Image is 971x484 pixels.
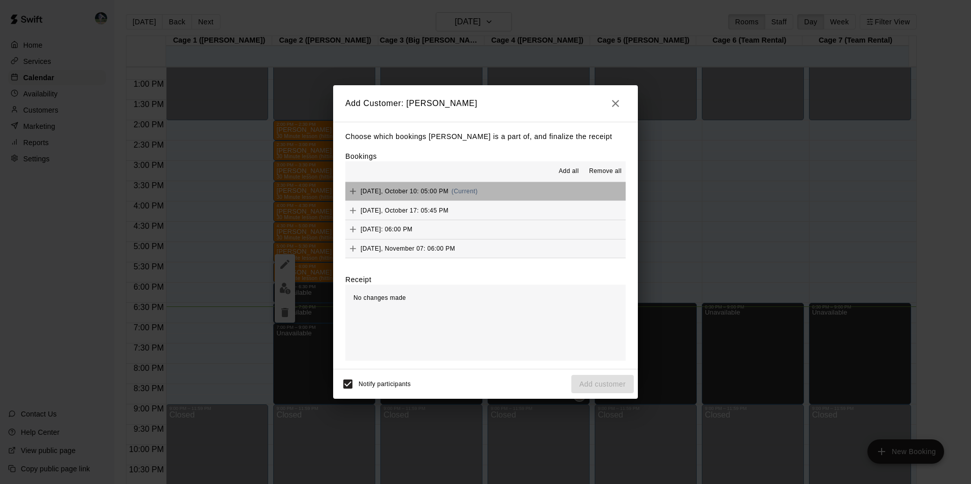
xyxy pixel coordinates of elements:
label: Receipt [345,274,371,285]
label: Bookings [345,152,377,160]
button: Add[DATE], November 07: 06:00 PM [345,239,626,258]
button: Add all [553,163,585,180]
span: Add [345,245,361,252]
p: Choose which bookings [PERSON_NAME] is a part of, and finalize the receipt [345,130,626,143]
span: Add [345,187,361,195]
span: Add [345,206,361,214]
button: Add[DATE], October 10: 05:00 PM(Current) [345,182,626,201]
span: [DATE], October 10: 05:00 PM [361,188,448,195]
span: Add all [559,166,579,177]
button: Remove all [585,163,626,180]
button: Add[DATE]: 06:00 PM [345,220,626,239]
span: [DATE], October 17: 05:45 PM [361,206,448,214]
span: [DATE], November 07: 06:00 PM [361,245,455,252]
span: Notify participants [359,381,411,388]
span: Remove all [589,166,622,177]
span: No changes made [353,294,406,301]
span: Add [345,225,361,233]
h2: Add Customer: [PERSON_NAME] [333,85,638,122]
span: [DATE]: 06:00 PM [361,226,412,233]
span: (Current) [451,188,478,195]
button: Add[DATE], October 17: 05:45 PM [345,201,626,220]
